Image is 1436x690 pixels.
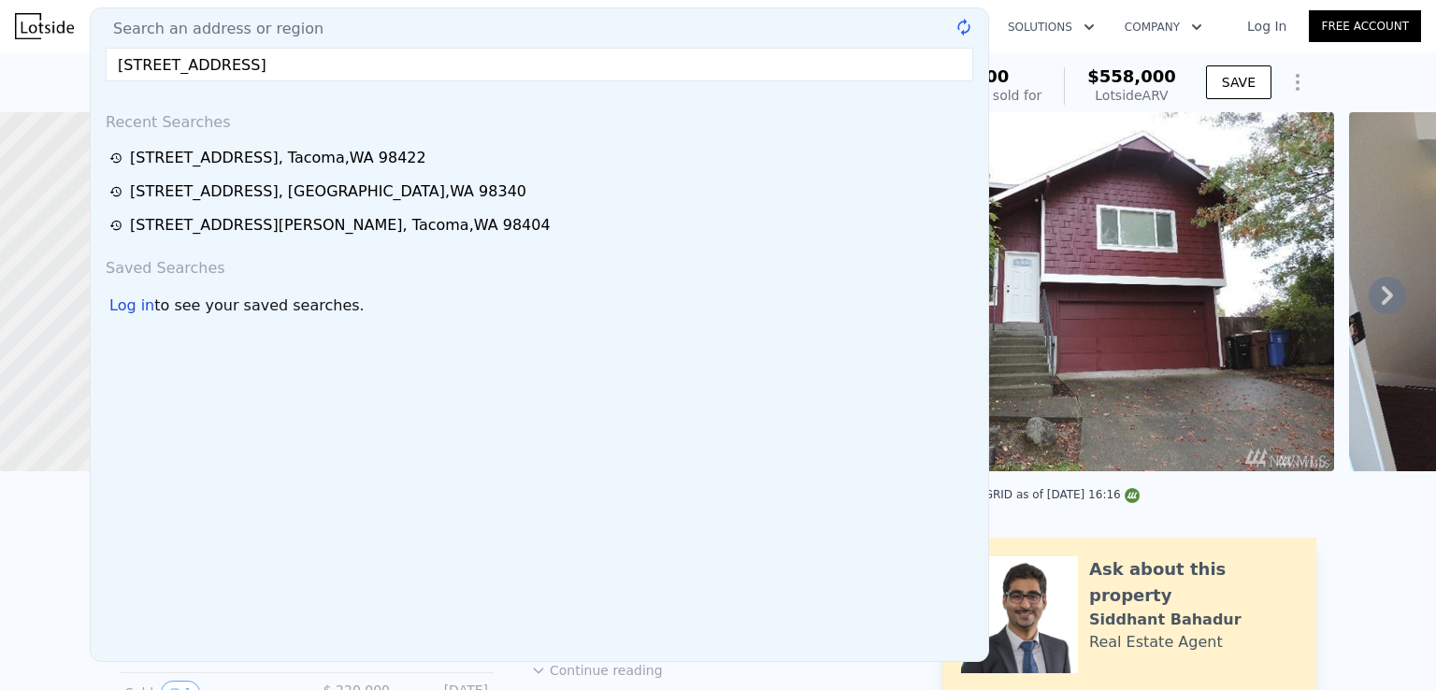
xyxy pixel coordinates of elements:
div: [STREET_ADDRESS] , [GEOGRAPHIC_DATA] , WA 98340 [130,180,526,203]
span: to see your saved searches. [154,295,364,317]
button: Solutions [993,10,1110,44]
a: Free Account [1309,10,1421,42]
a: Log In [1225,17,1309,36]
img: Sale: 123585456 Parcel: 101155566 [855,112,1334,471]
button: Show Options [1279,64,1316,101]
div: Real Estate Agent [1089,631,1223,654]
div: Siddhant Bahadur [1089,609,1242,631]
div: Saved Searches [98,242,981,287]
div: [STREET_ADDRESS][PERSON_NAME] , Tacoma , WA 98404 [130,214,551,237]
span: Search an address or region [98,18,323,40]
input: Enter an address, city, region, neighborhood or zip code [106,48,973,81]
img: Lotside [15,13,74,39]
a: [STREET_ADDRESS], [GEOGRAPHIC_DATA],WA 98340 [109,180,975,203]
div: Ask about this property [1089,556,1298,609]
a: [STREET_ADDRESS], Tacoma,WA 98422 [109,147,975,169]
div: Log in [109,295,154,317]
img: NWMLS Logo [1125,488,1140,503]
button: Company [1110,10,1217,44]
div: Lotside ARV [1087,86,1176,105]
div: [STREET_ADDRESS] , Tacoma , WA 98422 [130,147,426,169]
button: SAVE [1206,65,1271,99]
a: [STREET_ADDRESS][PERSON_NAME], Tacoma,WA 98404 [109,214,975,237]
button: Continue reading [531,661,663,680]
span: $558,000 [1087,66,1176,86]
div: Recent Searches [98,96,981,141]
